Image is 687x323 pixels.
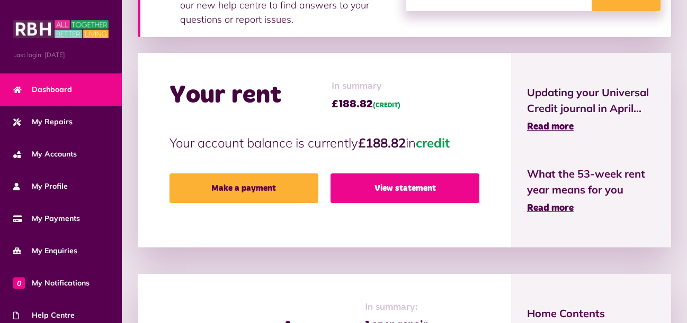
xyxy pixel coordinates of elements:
span: My Profile [13,181,68,192]
span: My Accounts [13,149,77,160]
span: My Enquiries [13,245,77,256]
span: (CREDIT) [373,103,400,109]
a: What the 53-week rent year means for you Read more [527,166,655,216]
span: My Notifications [13,278,90,289]
span: Dashboard [13,84,72,95]
span: £188.82 [332,96,400,112]
span: Read more [527,204,574,213]
img: MyRBH [13,19,109,40]
span: Updating your Universal Credit journal in April... [527,85,655,116]
h2: Your rent [169,80,281,111]
span: Read more [527,122,574,132]
span: In summary: [365,300,445,315]
span: 0 [13,277,25,289]
span: My Payments [13,213,80,224]
span: Help Centre [13,310,75,321]
span: credit [416,135,450,151]
a: View statement [331,173,479,203]
strong: £188.82 [358,135,406,151]
span: My Repairs [13,116,73,127]
span: Last login: [DATE] [13,50,109,60]
span: In summary [332,79,400,94]
a: Make a payment [169,173,318,203]
p: Your account balance is currently in [169,133,479,152]
a: Updating your Universal Credit journal in April... Read more [527,85,655,134]
span: What the 53-week rent year means for you [527,166,655,198]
